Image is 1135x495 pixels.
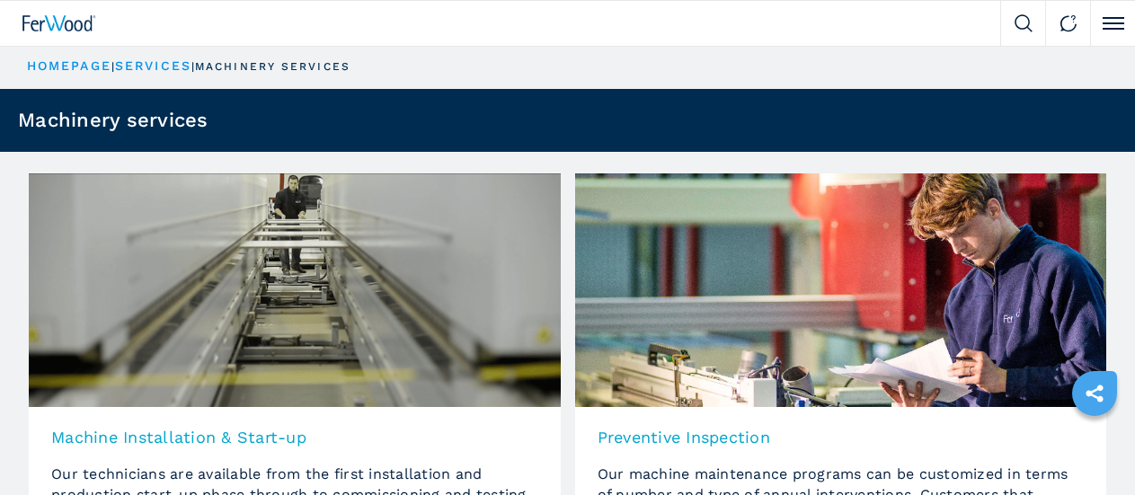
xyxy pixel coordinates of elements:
h3: Preventive Inspection [598,429,1085,446]
p: machinery services [195,59,350,75]
img: image [575,173,1107,407]
img: Search [1015,14,1033,32]
a: sharethis [1072,371,1117,416]
span: | [111,60,115,73]
img: image [29,173,561,407]
img: Contact us [1060,14,1077,32]
img: Ferwood [22,15,96,31]
h1: Machinery services [18,110,208,130]
a: HOMEPAGE [27,58,111,73]
a: services [115,58,191,73]
iframe: Chat [1059,414,1122,482]
span: | [191,60,195,73]
h3: Machine Installation & Start-up [51,429,538,446]
button: Click to toggle menu [1090,1,1135,46]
